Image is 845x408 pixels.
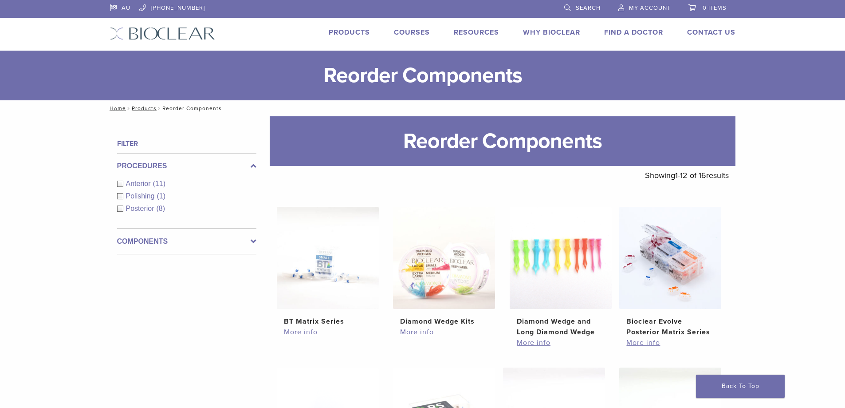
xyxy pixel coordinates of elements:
a: More info [284,327,372,337]
a: Bioclear Evolve Posterior Matrix SeriesBioclear Evolve Posterior Matrix Series [619,207,722,337]
span: 0 items [703,4,727,12]
img: BT Matrix Series [277,207,379,309]
h2: Bioclear Evolve Posterior Matrix Series [626,316,714,337]
a: More info [400,327,488,337]
a: BT Matrix SeriesBT Matrix Series [276,207,380,327]
span: Posterior [126,205,157,212]
span: My Account [629,4,671,12]
nav: Reorder Components [103,100,742,116]
h2: Diamond Wedge Kits [400,316,488,327]
img: Diamond Wedge Kits [393,207,495,309]
a: More info [626,337,714,348]
a: More info [517,337,605,348]
a: Find A Doctor [604,28,663,37]
a: Products [132,105,157,111]
h2: Diamond Wedge and Long Diamond Wedge [517,316,605,337]
img: Bioclear Evolve Posterior Matrix Series [619,207,721,309]
span: (11) [153,180,165,187]
span: Anterior [126,180,153,187]
a: Diamond Wedge and Long Diamond WedgeDiamond Wedge and Long Diamond Wedge [509,207,613,337]
span: / [157,106,162,111]
label: Components [117,236,256,247]
span: / [126,106,132,111]
a: Diamond Wedge KitsDiamond Wedge Kits [393,207,496,327]
h4: Filter [117,139,256,149]
label: Procedures [117,161,256,171]
a: Why Bioclear [523,28,580,37]
img: Diamond Wedge and Long Diamond Wedge [510,207,612,309]
a: Back To Top [696,375,785,398]
span: (8) [157,205,165,212]
a: Courses [394,28,430,37]
a: Resources [454,28,499,37]
span: Polishing [126,192,157,200]
p: Showing results [645,166,729,185]
a: Home [107,105,126,111]
span: 1-12 of 16 [675,170,706,180]
h1: Reorder Components [270,116,735,166]
span: Search [576,4,601,12]
span: (1) [157,192,165,200]
a: Contact Us [687,28,735,37]
h2: BT Matrix Series [284,316,372,327]
a: Products [329,28,370,37]
img: Bioclear [110,27,215,40]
